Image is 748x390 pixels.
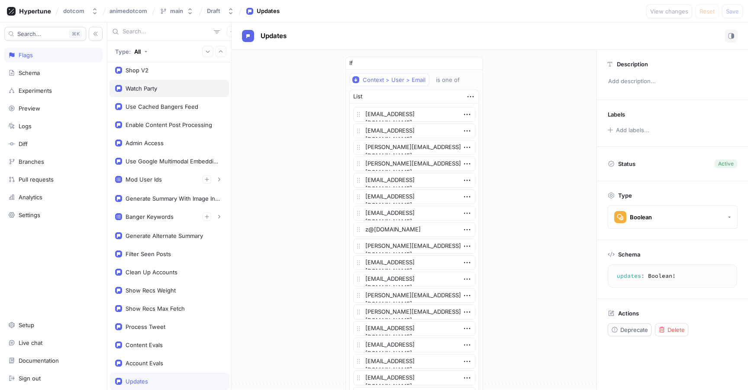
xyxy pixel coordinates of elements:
[618,192,632,199] p: Type
[203,4,238,18] button: Draft
[126,378,148,385] div: Updates
[19,52,33,58] div: Flags
[353,123,475,138] textarea: [EMAIL_ADDRESS][DOMAIN_NAME]
[353,321,475,336] textarea: [EMAIL_ADDRESS][DOMAIN_NAME]
[170,7,183,15] div: main
[349,59,353,68] p: If
[126,140,164,146] div: Admin Access
[353,173,475,188] textarea: [EMAIL_ADDRESS][DOMAIN_NAME]
[353,222,475,237] textarea: z@[DOMAIN_NAME]
[667,327,685,332] span: Delete
[4,27,86,41] button: Search...K
[605,124,651,136] button: Add labels...
[696,4,719,18] button: Reset
[726,9,739,14] span: Save
[353,107,475,122] textarea: [EMAIL_ADDRESS][DOMAIN_NAME]
[722,4,743,18] button: Save
[616,127,649,133] div: Add labels...
[110,8,147,14] span: animedotcom
[126,250,171,257] div: Filter Seen Posts
[19,69,40,76] div: Schema
[126,103,198,110] div: Use Cached Bangers Feed
[617,61,648,68] p: Description
[19,357,59,364] div: Documentation
[19,211,40,218] div: Settings
[646,4,692,18] button: View changes
[261,32,287,39] span: Updates
[126,341,163,348] div: Content Evals
[363,76,426,84] div: Context > User > Email
[4,353,103,368] a: Documentation
[353,272,475,286] textarea: [EMAIL_ADDRESS][DOMAIN_NAME]
[17,31,41,36] span: Search...
[353,140,475,155] textarea: [PERSON_NAME][EMAIL_ADDRESS][DOMAIN_NAME]
[618,310,639,317] p: Actions
[126,232,203,239] div: Generate Alternate Summary
[63,7,84,15] div: dotcom
[353,305,475,319] textarea: [PERSON_NAME][EMAIL_ADDRESS][DOMAIN_NAME]
[19,87,52,94] div: Experiments
[126,360,163,367] div: Account Evals
[115,48,131,55] p: Type:
[436,76,460,84] div: is one of
[134,48,141,55] div: All
[650,9,688,14] span: View changes
[126,195,220,202] div: Generate Summary With Image Input
[618,251,640,258] p: Schema
[608,323,651,336] button: Deprecate
[432,73,472,86] button: is one of
[353,92,362,101] div: List
[612,268,733,284] textarea: updates: Boolean!
[257,7,280,16] div: Updates
[19,158,44,165] div: Branches
[618,158,635,170] p: Status
[353,156,475,171] textarea: [PERSON_NAME][EMAIL_ADDRESS][DOMAIN_NAME]
[126,323,165,330] div: Process Tweet
[126,213,174,220] div: Banger Keywords
[353,354,475,369] textarea: [EMAIL_ADDRESS][DOMAIN_NAME]
[215,46,226,57] button: Collapse all
[718,160,734,168] div: Active
[620,327,648,332] span: Deprecate
[126,158,220,165] div: Use Google Multimodal Embeddings
[353,239,475,253] textarea: [PERSON_NAME][EMAIL_ADDRESS][DOMAIN_NAME]
[19,375,41,382] div: Sign out
[630,214,652,221] div: Boolean
[19,123,32,130] div: Logs
[202,46,213,57] button: Expand all
[126,121,212,128] div: Enable Content Post Processing
[19,140,28,147] div: Diff
[604,74,741,89] p: Add description...
[19,176,54,183] div: Pull requests
[19,105,40,112] div: Preview
[700,9,715,14] span: Reset
[126,305,185,312] div: Show Recs Max Fetch
[349,73,429,86] button: Context > User > Email
[353,206,475,221] textarea: [EMAIL_ADDRESS][DOMAIN_NAME]
[126,85,157,92] div: Watch Party
[353,370,475,385] textarea: [EMAIL_ADDRESS][DOMAIN_NAME]
[207,7,220,15] div: Draft
[19,339,42,346] div: Live chat
[353,288,475,303] textarea: [PERSON_NAME][EMAIL_ADDRESS][DOMAIN_NAME]
[69,29,82,38] div: K
[353,338,475,352] textarea: [EMAIL_ADDRESS][DOMAIN_NAME]
[156,4,197,18] button: main
[19,194,42,201] div: Analytics
[608,111,625,118] p: Labels
[353,255,475,270] textarea: [EMAIL_ADDRESS][DOMAIN_NAME]
[126,287,176,294] div: Show Recs Weight
[353,189,475,204] textarea: [EMAIL_ADDRESS][DOMAIN_NAME]
[19,322,34,328] div: Setup
[112,44,151,59] button: Type: All
[60,4,102,18] button: dotcom
[126,67,148,74] div: Shop V2
[608,205,738,229] button: Boolean
[126,269,177,276] div: Clean Up Accounts
[126,176,162,183] div: Mod User Ids
[655,323,688,336] button: Delete
[123,27,210,36] input: Search...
